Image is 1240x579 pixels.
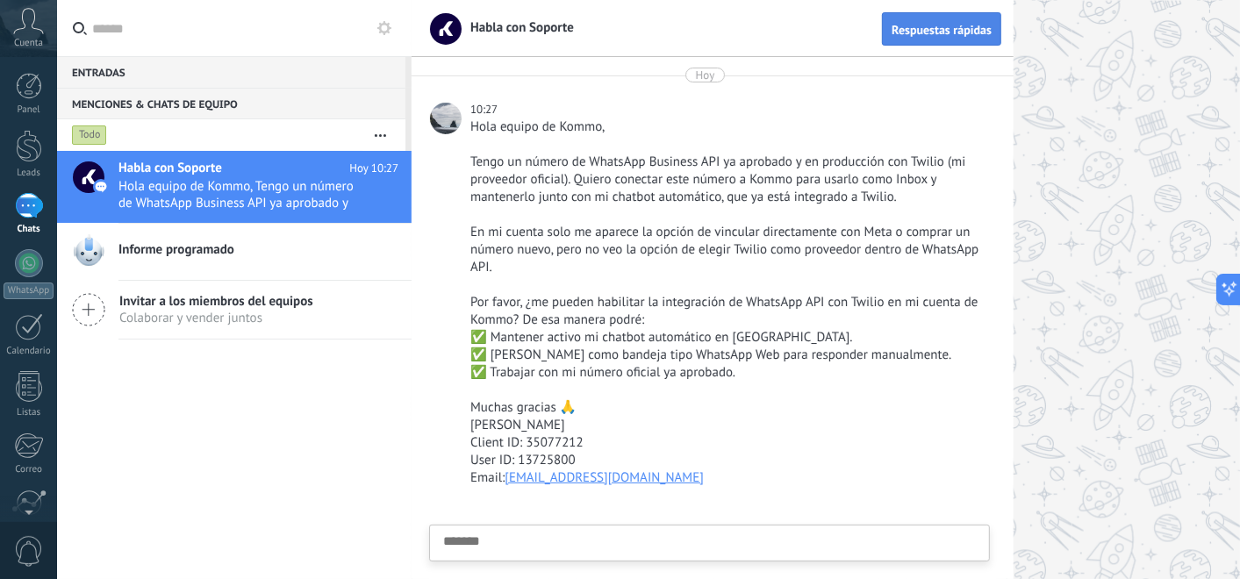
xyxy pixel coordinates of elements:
div: ✅ [PERSON_NAME] como bandeja tipo WhatsApp Web para responder manualmente. [470,347,986,364]
button: Más [362,119,399,151]
div: 10:27 [470,101,500,118]
div: Muchas gracias 🙏 [470,399,986,417]
div: ✅ Trabajar con mi número oficial ya aprobado. [470,364,986,382]
div: Listas [4,407,54,418]
div: Leads [4,168,54,179]
div: Tengo un número de WhatsApp Business API ya aprobado y en producción con Twilio (mi proveedor ofi... [470,154,986,206]
div: Por favor, ¿me pueden habilitar la integración de WhatsApp API con Twilio en mi cuenta de Kommo? ... [470,294,986,329]
div: Hoy [696,68,715,82]
span: Cuenta [14,38,43,49]
div: ✅ Mantener activo mi chatbot automático en [GEOGRAPHIC_DATA]. [470,329,986,347]
a: Informe programado [57,224,412,280]
div: User ID: 13725800 [470,452,986,469]
a: [EMAIL_ADDRESS][DOMAIN_NAME] [505,469,704,486]
div: Chats [4,224,54,235]
span: Invitar a los miembros del equipos [119,293,313,310]
div: Todo [72,125,107,146]
button: Respuestas rápidas [882,12,1001,46]
span: Colaborar y vender juntos [119,310,313,326]
span: Habla con Soporte [460,19,574,36]
div: Client ID: 35077212 [470,434,986,452]
div: Entradas [57,56,405,88]
div: Hola equipo de Kommo, [470,118,986,136]
span: Hola equipo de Kommo, Tengo un número de WhatsApp Business API ya aprobado y en producción con Tw... [118,178,365,211]
div: WhatsApp [4,282,54,299]
span: Habla con Soporte [118,160,222,177]
div: Email: [470,469,986,487]
span: Informe programado [118,241,234,259]
div: Correo [4,464,54,475]
div: Calendario [4,346,54,357]
div: [PERSON_NAME] [470,417,986,434]
span: Respuestas rápidas [892,24,992,36]
div: Panel [4,104,54,116]
span: Hoy 10:27 [349,160,398,177]
a: Habla con Soporte Hoy 10:27 Hola equipo de Kommo, Tengo un número de WhatsApp Business API ya apr... [57,151,412,223]
div: En mi cuenta solo me aparece la opción de vincular directamente con Meta o comprar un número nuev... [470,224,986,276]
div: Menciones & Chats de equipo [57,88,405,119]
